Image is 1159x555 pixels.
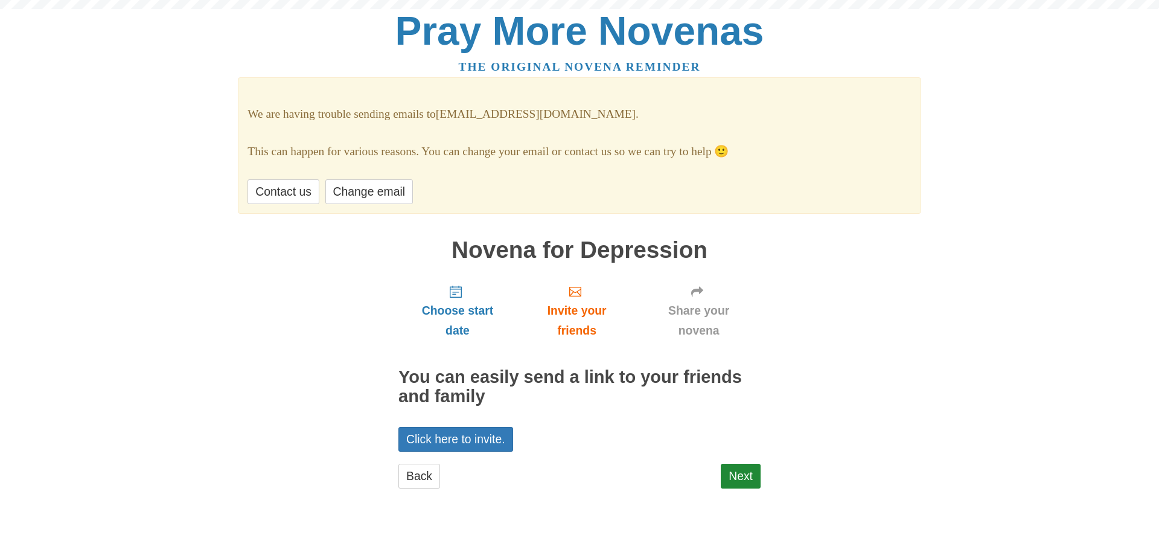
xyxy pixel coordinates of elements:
[247,179,319,204] a: Contact us
[649,301,749,341] span: Share your novena
[398,464,440,489] a: Back
[721,464,761,489] a: Next
[325,179,413,204] a: Change email
[247,142,911,162] p: This can happen for various reasons. You can change your email or contact us so we can try to help 🙂
[529,301,625,341] span: Invite your friends
[247,104,911,124] p: We are having trouble sending emails to [EMAIL_ADDRESS][DOMAIN_NAME] .
[398,368,761,406] h2: You can easily send a link to your friends and family
[637,275,761,347] a: Share your novena
[410,301,505,341] span: Choose start date
[459,60,701,73] a: The original novena reminder
[398,275,517,347] a: Choose start date
[398,237,761,263] h1: Novena for Depression
[398,427,513,452] a: Click here to invite.
[395,8,764,53] a: Pray More Novenas
[517,275,637,347] a: Invite your friends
